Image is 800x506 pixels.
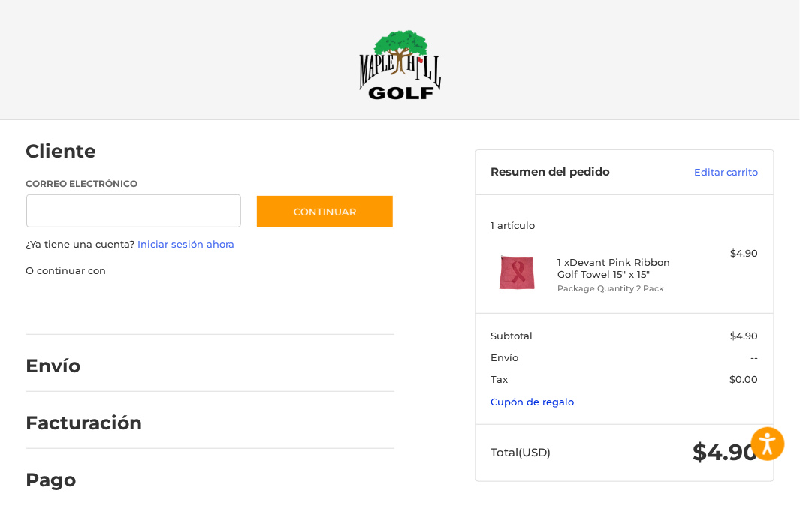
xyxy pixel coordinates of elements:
h2: Cliente [26,140,114,163]
h2: Pago [26,468,114,492]
h4: 1 x Devant Pink Ribbon Golf Towel 15" x 15" [558,256,688,281]
span: $4.90 [731,330,759,342]
li: Package Quantity 2 Pack [558,282,688,295]
p: ¿Ya tiene una cuenta? [26,237,395,252]
span: Total (USD) [491,445,551,459]
span: -- [751,351,759,363]
a: Editar carrito [665,165,759,180]
span: $0.00 [730,373,759,385]
a: Iniciar sesión ahora [138,238,235,250]
div: $4.90 [692,246,759,261]
h3: 1 artículo [491,219,759,231]
h2: Envío [26,354,114,378]
p: O continuar con [26,264,395,279]
span: Tax [491,373,509,385]
h2: Facturación [26,411,143,435]
span: Envío [491,351,519,363]
img: Maple Hill Golf [359,29,442,100]
label: Correo electrónico [26,177,241,191]
a: Cupón de regalo [491,396,575,408]
span: Subtotal [491,330,533,342]
span: $4.90 [693,438,759,466]
iframe: PayPal-paypal [21,293,134,320]
button: Continuar [255,194,394,229]
h3: Resumen del pedido [491,165,665,180]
